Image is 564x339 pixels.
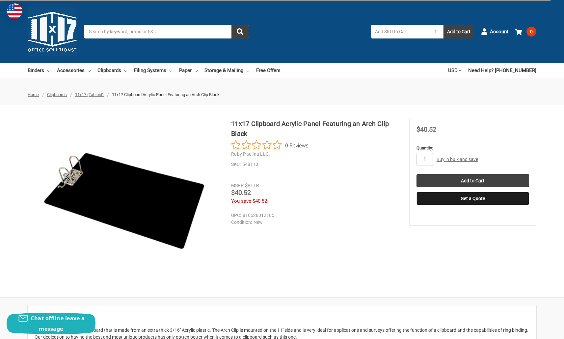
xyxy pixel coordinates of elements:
[515,23,536,40] a: 0
[490,28,508,36] span: Account
[47,92,67,97] a: Clipboards
[416,125,436,133] span: $40.52
[443,25,474,39] button: Add to Cart
[416,145,529,151] label: Quantity:
[97,63,127,78] a: Clipboards
[231,212,395,219] dd: 816628012185
[42,119,206,283] img: 11x17 Clipboard Acrylic Panel Featuring an Arch Clip Black
[204,63,249,78] a: Storage & Mailing
[75,92,104,97] a: 11x17 (Tabloid)
[231,161,398,168] dd: 548110
[231,182,244,189] div: MSRP
[31,315,85,332] span: Chat offline leave a message
[371,25,428,39] input: Add SKU to Cart
[231,161,241,168] dt: SKU:
[28,7,77,56] img: 11x17.com
[134,63,172,78] a: Filing Systems
[57,63,91,78] a: Accessories
[231,140,309,150] button: Rated 0 out of 5 stars from 0 reviews. Jump to reviews.
[245,183,259,189] span: $81.04
[253,198,267,204] span: $40.52
[28,92,39,97] a: Home
[256,63,281,78] a: Free Offers
[84,25,249,39] input: Search by keyword, brand or SKU
[416,192,529,205] button: Get a Quote
[231,219,252,226] dt: Condition:
[7,3,22,19] img: duty and tax information for United States
[35,312,529,322] h2: Description
[231,198,251,204] span: You save
[481,23,508,40] a: Account
[437,157,478,162] a: Buy in bulk and save
[231,189,251,196] span: $40.52
[112,92,220,97] span: 11x17 Clipboard Acrylic Panel Featuring an Arch Clip Black
[231,151,270,157] a: Ruby Paulina LLC.
[28,63,50,78] a: Binders
[231,212,241,219] dt: UPC:
[448,63,461,78] a: USD
[416,174,529,187] input: Add to Cart
[526,27,536,37] span: 0
[231,219,395,226] dd: New
[285,140,309,150] span: 0 Reviews
[179,63,198,78] a: Paper
[7,313,95,334] button: Chat offline leave a message
[231,119,398,139] h1: 11x17 Clipboard Acrylic Panel Featuring an Arch Clip Black
[468,63,536,78] a: Need Help? [PHONE_NUMBER]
